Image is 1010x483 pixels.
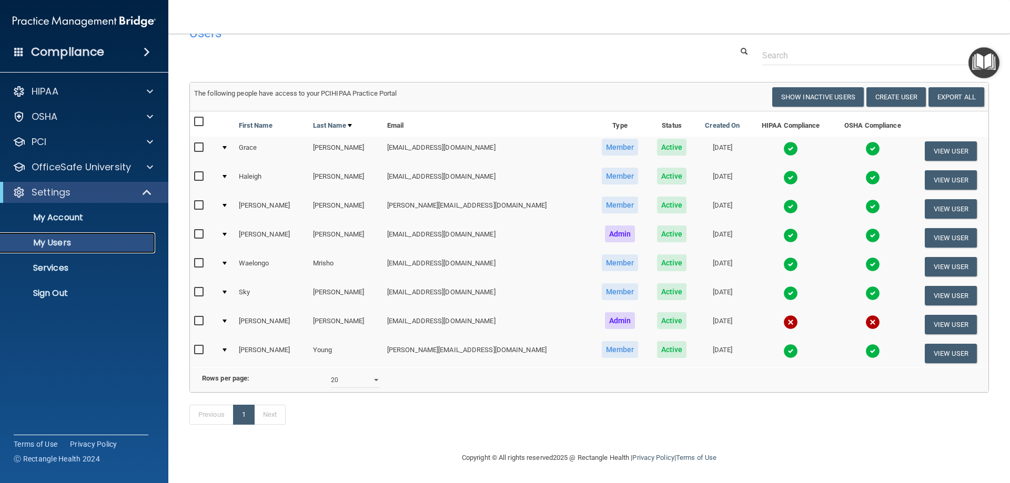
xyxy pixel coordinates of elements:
h4: Compliance [31,45,104,59]
span: Active [657,225,687,242]
span: Active [657,341,687,358]
p: OSHA [32,110,58,123]
b: Rows per page: [202,374,249,382]
a: Created On [705,119,740,132]
a: 1 [233,405,255,425]
img: tick.e7d51cea.svg [865,257,880,272]
img: tick.e7d51cea.svg [783,286,798,301]
span: Admin [605,312,635,329]
img: tick.e7d51cea.svg [865,286,880,301]
td: [EMAIL_ADDRESS][DOMAIN_NAME] [383,137,592,166]
span: Active [657,197,687,213]
h4: Users [189,26,649,40]
th: OSHA Compliance [832,111,913,137]
a: PCI [13,136,153,148]
a: Previous [189,405,234,425]
p: Settings [32,186,70,199]
img: tick.e7d51cea.svg [865,228,880,243]
img: tick.e7d51cea.svg [783,344,798,358]
td: [EMAIL_ADDRESS][DOMAIN_NAME] [383,223,592,252]
td: [DATE] [695,310,749,339]
button: Create User [866,87,926,107]
a: Privacy Policy [70,439,117,449]
span: Admin [605,225,635,242]
td: [DATE] [695,137,749,166]
td: [DATE] [695,194,749,223]
span: Ⓒ Rectangle Health 2024 [14,454,100,464]
button: Show Inactive Users [772,87,864,107]
span: Active [657,168,687,184]
img: cross.ca9f0e7f.svg [783,315,798,330]
button: View User [925,257,977,276]
a: OSHA [13,110,153,123]
td: [EMAIL_ADDRESS][DOMAIN_NAME] [383,166,592,194]
td: [EMAIL_ADDRESS][DOMAIN_NAME] [383,281,592,310]
td: Young [309,339,383,367]
td: [PERSON_NAME] [309,281,383,310]
img: tick.e7d51cea.svg [783,199,798,214]
td: Haleigh [235,166,309,194]
span: Member [602,197,639,213]
a: Terms of Use [676,454,716,461]
td: [PERSON_NAME] [235,223,309,252]
span: Member [602,168,639,184]
p: Services [7,263,150,273]
button: View User [925,344,977,363]
td: [PERSON_NAME] [309,194,383,223]
a: OfficeSafe University [13,161,153,173]
span: Active [657,139,687,156]
p: My Account [7,212,150,223]
a: Privacy Policy [632,454,674,461]
p: HIPAA [32,85,58,98]
td: [DATE] [695,252,749,281]
img: tick.e7d51cea.svg [783,228,798,243]
th: HIPAA Compliance [749,111,832,137]
span: Active [657,254,687,271]
td: [PERSON_NAME] [235,310,309,339]
td: Waelongo [235,252,309,281]
span: Member [602,254,639,271]
a: Next [254,405,286,425]
span: Active [657,283,687,300]
iframe: Drift Widget Chat Controller [828,408,997,450]
td: [DATE] [695,166,749,194]
span: Member [602,139,639,156]
button: View User [925,228,977,248]
a: Settings [13,186,153,199]
a: Terms of Use [14,439,57,449]
td: Mrisho [309,252,383,281]
th: Type [592,111,648,137]
p: OfficeSafe University [32,161,131,173]
button: View User [925,315,977,334]
td: [EMAIL_ADDRESS][DOMAIN_NAME] [383,310,592,339]
span: Active [657,312,687,329]
img: tick.e7d51cea.svg [783,257,798,272]
td: [PERSON_NAME] [309,166,383,194]
td: [PERSON_NAME] [309,310,383,339]
td: [EMAIL_ADDRESS][DOMAIN_NAME] [383,252,592,281]
img: tick.e7d51cea.svg [783,141,798,156]
img: PMB logo [13,11,156,32]
span: The following people have access to your PCIHIPAA Practice Portal [194,89,397,97]
td: [PERSON_NAME] [235,339,309,367]
a: HIPAA [13,85,153,98]
button: View User [925,141,977,161]
td: [DATE] [695,339,749,367]
img: tick.e7d51cea.svg [865,170,880,185]
span: Member [602,341,639,358]
img: tick.e7d51cea.svg [865,199,880,214]
td: [DATE] [695,223,749,252]
p: PCI [32,136,46,148]
button: Open Resource Center [968,47,999,78]
td: [DATE] [695,281,749,310]
a: Export All [928,87,984,107]
td: [PERSON_NAME] [309,223,383,252]
img: cross.ca9f0e7f.svg [865,315,880,330]
td: Grace [235,137,309,166]
p: Sign Out [7,288,150,299]
div: Copyright © All rights reserved 2025 @ Rectangle Health | | [397,441,781,475]
a: Last Name [313,119,352,132]
td: [PERSON_NAME][EMAIL_ADDRESS][DOMAIN_NAME] [383,339,592,367]
th: Email [383,111,592,137]
th: Status [648,111,695,137]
